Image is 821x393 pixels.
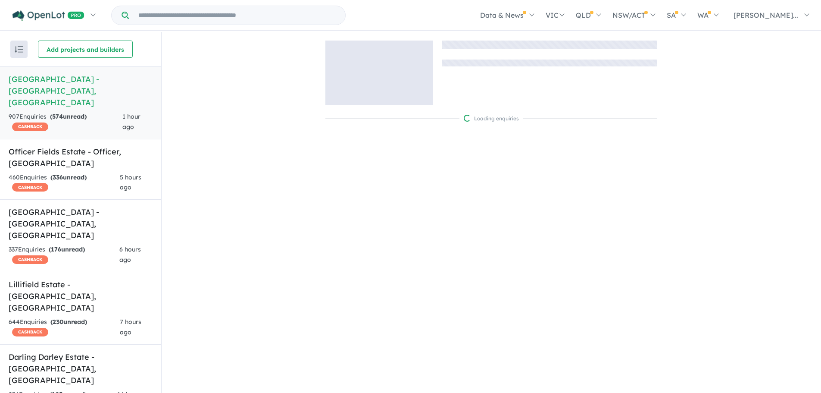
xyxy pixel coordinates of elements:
h5: Darling Darley Estate - [GEOGRAPHIC_DATA] , [GEOGRAPHIC_DATA] [9,351,153,386]
img: sort.svg [15,46,23,53]
strong: ( unread) [50,113,87,120]
span: CASHBACK [12,328,48,336]
span: 7 hours ago [120,318,141,336]
span: CASHBACK [12,255,48,264]
span: 6 hours ago [119,245,141,264]
span: [PERSON_NAME]... [734,11,798,19]
div: 644 Enquir ies [9,317,120,338]
button: Add projects and builders [38,41,133,58]
div: Loading enquiries [464,114,519,123]
strong: ( unread) [50,173,87,181]
strong: ( unread) [50,318,87,326]
div: 907 Enquir ies [9,112,122,132]
span: 336 [53,173,63,181]
span: 5 hours ago [120,173,141,192]
h5: Officer Fields Estate - Officer , [GEOGRAPHIC_DATA] [9,146,153,169]
span: 230 [53,318,63,326]
div: 460 Enquir ies [9,173,120,193]
span: CASHBACK [12,183,48,192]
img: Openlot PRO Logo White [12,10,84,21]
h5: [GEOGRAPHIC_DATA] - [GEOGRAPHIC_DATA] , [GEOGRAPHIC_DATA] [9,73,153,108]
span: 1 hour ago [122,113,140,131]
h5: Lillifield Estate - [GEOGRAPHIC_DATA] , [GEOGRAPHIC_DATA] [9,279,153,314]
span: CASHBACK [12,123,48,131]
input: Try estate name, suburb, builder or developer [131,6,343,25]
span: 574 [52,113,63,120]
div: 337 Enquir ies [9,245,119,265]
h5: [GEOGRAPHIC_DATA] - [GEOGRAPHIC_DATA] , [GEOGRAPHIC_DATA] [9,206,153,241]
strong: ( unread) [49,245,85,253]
span: 176 [51,245,61,253]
